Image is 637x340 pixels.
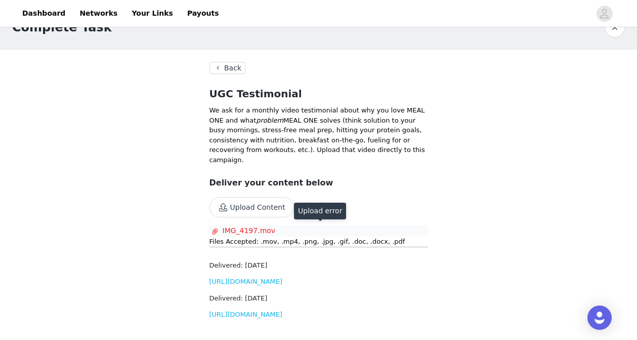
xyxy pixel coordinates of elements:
[209,293,428,304] h3: Delivered: [DATE]
[294,203,346,219] div: Upload error
[209,204,294,212] span: Upload Content
[209,311,283,318] a: [URL][DOMAIN_NAME]
[12,18,112,36] h1: Complete Task
[209,177,428,189] h3: Deliver your content below
[587,306,612,330] div: Open Intercom Messenger
[16,2,71,25] a: Dashboard
[209,86,428,101] h2: UGC Testimonial
[209,62,246,74] button: Back
[181,2,225,25] a: Payouts
[209,260,428,271] h3: Delivered: [DATE]
[73,2,123,25] a: Networks
[209,105,428,165] p: We ask for a monthly video testimonial about why you love MEAL ONE and what MEAL ONE solves (thin...
[125,2,179,25] a: Your Links
[600,6,609,22] div: avatar
[211,228,219,235] i: icon: paper-clip
[209,237,428,247] p: Files Accepted: .mov, .mp4, .png, .jpg, .gif, .doc, .docx, .pdf
[209,278,283,285] a: [URL][DOMAIN_NAME]
[211,225,422,236] span: IMG_4197.mov
[256,117,283,124] em: problem
[209,197,294,217] button: Upload Content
